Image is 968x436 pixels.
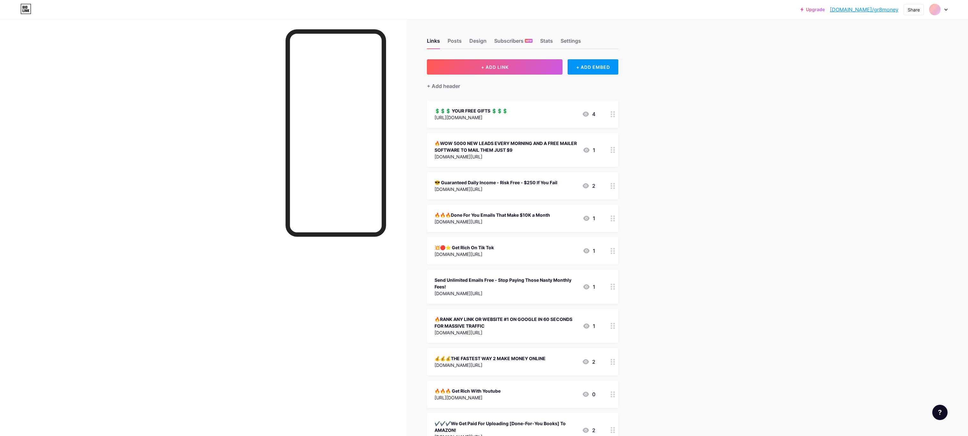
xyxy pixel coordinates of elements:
div: 😎 Guaranteed Daily Income - Risk Free - $250 If You Fail [435,179,557,186]
a: Upgrade [800,7,825,12]
div: 1 [583,214,595,222]
div: [DOMAIN_NAME][URL] [435,251,494,258]
span: NEW [526,39,532,43]
div: Links [427,37,440,48]
div: 💲💲💲 YOUR FREE GIFTS 💲💲💲 [435,107,508,114]
div: 0 [582,390,595,398]
div: [DOMAIN_NAME][URL] [435,186,557,193]
button: + ADD LINK [427,59,562,75]
div: Design [469,37,487,48]
span: + ADD LINK [481,64,509,70]
div: 💰💰💰THE FASTEST WAY 2 MAKE MONEY ONLINE [435,355,546,362]
div: 4 [582,110,595,118]
div: Send Unlimited Emails Free - Stop Paying Those Nasty Monthly Fees! [435,277,577,290]
div: [DOMAIN_NAME][URL] [435,218,550,225]
div: 1 [583,146,595,154]
div: [DOMAIN_NAME][URL] [435,153,577,160]
div: 2 [582,182,595,190]
div: Share [908,6,920,13]
div: 2 [582,426,595,434]
div: Settings [561,37,581,48]
div: [DOMAIN_NAME][URL] [435,329,577,336]
div: 1 [583,283,595,291]
a: [DOMAIN_NAME]/gr8money [830,6,898,13]
div: + ADD EMBED [568,59,618,75]
div: 2 [582,358,595,366]
div: [URL][DOMAIN_NAME] [435,114,508,121]
div: 🔥RANK ANY LINK OR WEBSITE #1 ON GOOGLE IN 60 SECONDS FOR MASSIVE TRAFFIC [435,316,577,329]
div: [URL][DOMAIN_NAME] [435,394,501,401]
div: 🔥WOW 5000 NEW LEADS EVERY MORNING AND A FREE MAILER SOFTWARE TO MAIL THEM JUST $9 [435,140,577,153]
div: + Add header [427,82,460,90]
div: Subscribers [494,37,532,48]
div: 🔥🔥🔥 Get Rich With Youtube [435,388,501,394]
div: 1 [583,247,595,255]
div: [DOMAIN_NAME][URL] [435,290,577,297]
div: Posts [448,37,462,48]
div: [DOMAIN_NAME][URL] [435,362,546,368]
div: Stats [540,37,553,48]
div: ✔️✔️✔️We Get Paid For Uploading [Done-For-You Books] To AMAZON! [435,420,577,433]
div: 💥🔴⭐️ Get Rich On Tik Tok [435,244,494,251]
div: 🔥🔥🔥Done For You Emails That Make $10K a Month [435,212,550,218]
div: 1 [583,322,595,330]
